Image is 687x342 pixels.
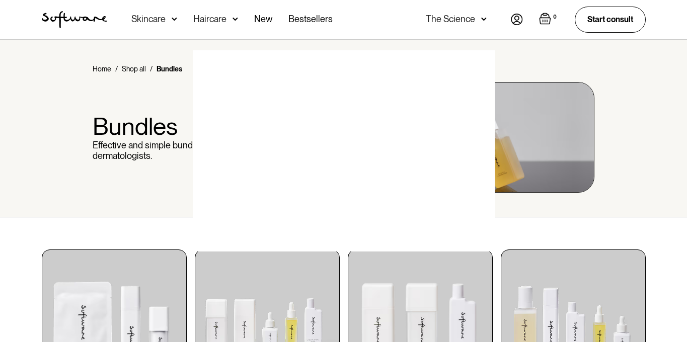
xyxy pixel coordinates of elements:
img: blank image [193,50,495,251]
img: arrow down [481,14,487,24]
div: The Science [426,14,475,24]
img: arrow down [172,14,177,24]
img: Software Logo [42,11,107,28]
a: Home [93,64,111,74]
a: Open cart [539,13,559,27]
div: / [115,64,118,74]
div: / [150,64,152,74]
a: home [42,11,107,28]
p: Effective and simple bundles curated by our dermatologists. [93,140,288,161]
a: Shop all [122,64,146,74]
div: Haircare [193,14,226,24]
h1: Bundles [93,113,288,140]
div: Bundles [157,64,182,74]
img: arrow down [233,14,238,24]
div: Skincare [131,14,166,24]
a: Start consult [575,7,646,32]
div: 0 [551,13,559,22]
